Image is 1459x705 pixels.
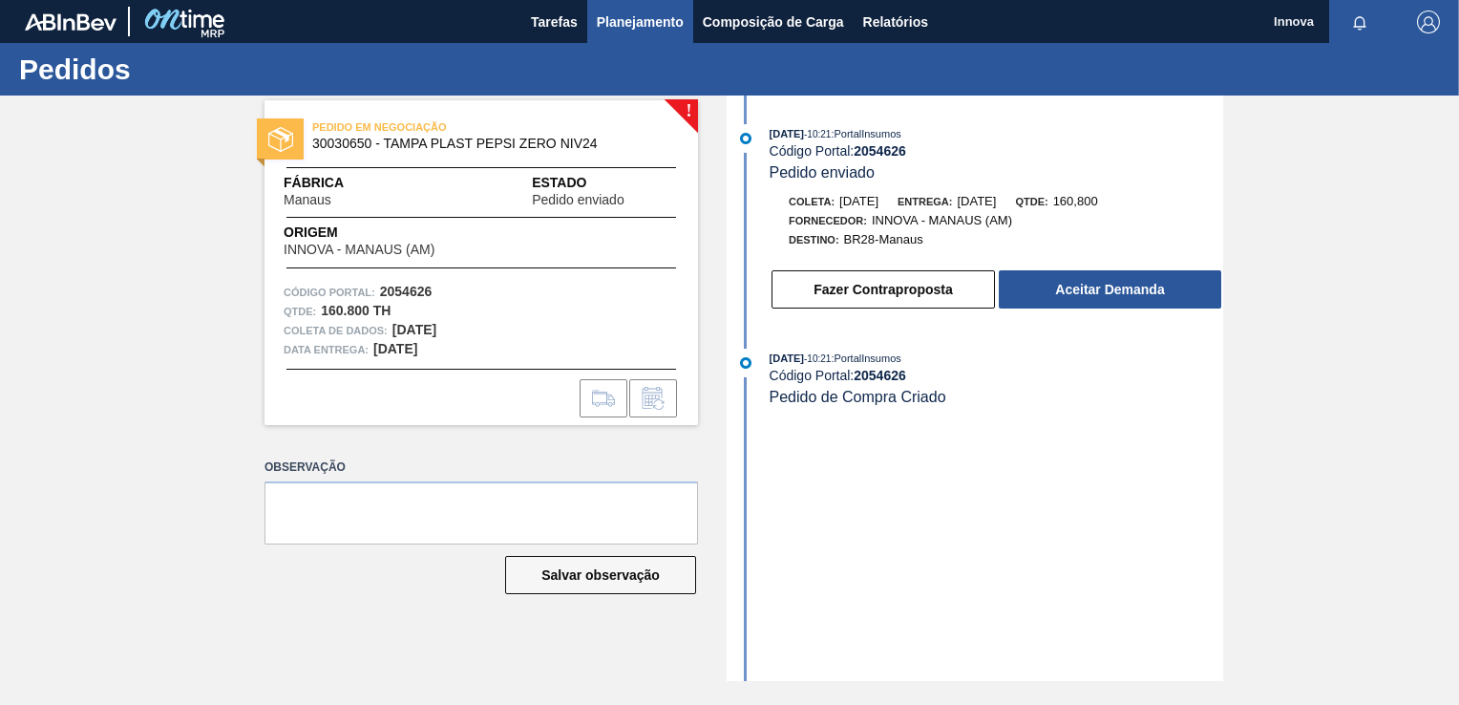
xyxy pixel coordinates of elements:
span: Composição de Carga [703,11,844,33]
span: [DATE] [770,352,804,364]
span: Fábrica [284,173,391,193]
span: [DATE] [770,128,804,139]
span: Coleta: [789,196,835,207]
span: Entrega: [898,196,952,207]
strong: [DATE] [392,322,436,337]
span: [DATE] [839,194,878,208]
label: Observação [264,454,698,481]
div: Informar alteração no pedido [629,379,677,417]
button: Aceitar Demanda [999,270,1221,309]
span: Manaus [284,193,331,207]
span: BR28-Manaus [844,232,923,246]
span: Planejamento [597,11,684,33]
span: Qtde : [284,302,316,321]
span: Pedido enviado [532,193,624,207]
button: Salvar observação [505,556,696,594]
h1: Pedidos [19,58,358,80]
span: INNOVA - MANAUS (AM) [284,243,434,257]
img: atual [740,133,751,144]
span: Tarefas [531,11,578,33]
span: INNOVA - MANAUS (AM) [872,213,1012,227]
strong: 2054626 [380,284,433,299]
span: Pedido enviado [770,164,875,181]
button: Fazer Contraproposta [772,270,995,309]
strong: 2054626 [854,143,906,159]
font: Código Portal: [284,287,375,298]
img: estado [268,127,293,152]
img: TNhmsLtSVTkK8tSr43FrP2fwEKptu5GPRR3wAAAABJRU5ErkJggg== [25,13,116,31]
span: Qtde: [1015,196,1047,207]
span: Data entrega: [284,340,369,359]
span: Estado [532,173,679,193]
span: [DATE] [957,194,996,208]
strong: 160.800 TH [321,303,391,318]
div: Código Portal: [770,143,1223,159]
span: : PortalInsumos [831,128,900,139]
span: PEDIDO EM NEGOCIAÇÃO [312,117,580,137]
img: atual [740,357,751,369]
strong: [DATE] [373,341,417,356]
span: Origem [284,223,489,243]
span: Fornecedor: [789,215,867,226]
span: - 10:21 [804,129,831,139]
div: Código Portal: [770,368,1223,383]
div: Ir para Composição de Carga [580,379,627,417]
img: Logout [1417,11,1440,33]
span: Pedido de Compra Criado [770,389,946,405]
strong: 2054626 [854,368,906,383]
span: 30030650 - TAMPA PLAST PEPSI ZERO NIV24 [312,137,659,151]
button: Notificações [1329,9,1390,35]
span: 160,800 [1053,194,1098,208]
span: Destino: [789,234,839,246]
span: - 10:21 [804,353,831,364]
span: Coleta de dados: [284,321,388,340]
span: Relatórios [863,11,928,33]
span: : PortalInsumos [831,352,900,364]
